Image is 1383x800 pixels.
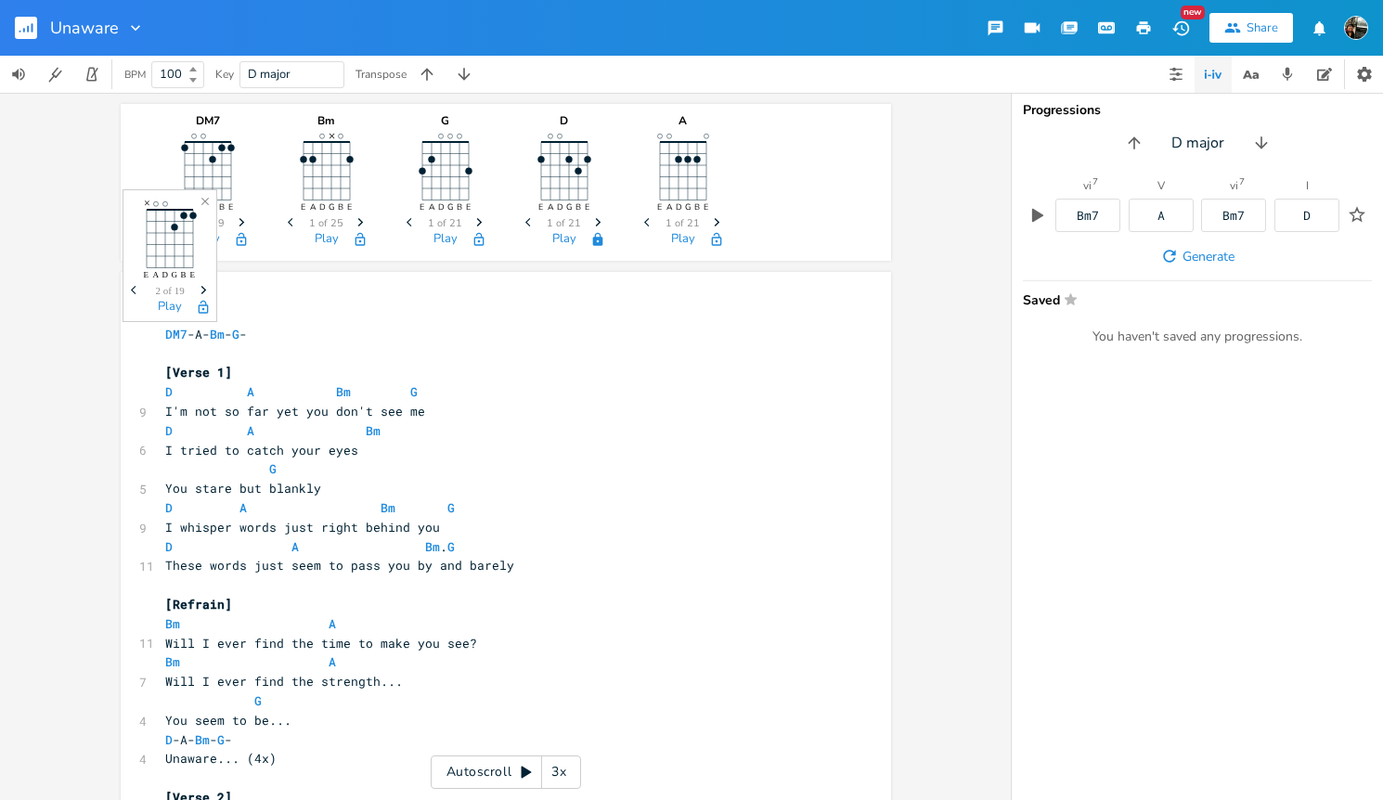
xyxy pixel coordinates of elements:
div: I [1306,180,1309,191]
text: D [437,201,444,213]
span: Unaware [50,19,119,36]
span: You seem to be... [165,712,291,729]
span: Will I ever find the time to make you see? [165,635,477,652]
span: 1 of 21 [428,218,462,228]
span: Generate [1183,248,1234,265]
text: G [172,270,178,279]
span: G [447,538,455,555]
div: vi [1230,180,1238,191]
text: E [190,270,196,279]
span: [Verse 1] [165,364,232,381]
span: D [165,731,173,748]
div: D [1303,210,1311,222]
span: D major [1171,133,1224,154]
span: . [165,538,455,555]
div: D [518,115,611,126]
img: Michaell Bilon [1344,16,1368,40]
span: Bm [165,653,180,670]
span: I tried to catch your eyes [165,442,358,458]
span: -A- - - [165,731,232,748]
span: D [165,538,173,555]
text: E [419,201,423,213]
span: A [329,653,336,670]
span: Bm [381,499,395,516]
span: Bm [210,326,225,342]
span: [Refrain] [165,596,232,613]
span: G [410,383,418,400]
text: E [703,201,707,213]
button: New [1162,11,1199,45]
span: Bm [336,383,351,400]
div: DM7 [162,115,254,126]
span: 1 of 21 [547,218,581,228]
button: Share [1209,13,1293,43]
button: Play [158,300,182,316]
div: Bm7 [1222,210,1245,222]
text: G [684,201,691,213]
text: B [575,201,580,213]
button: Play [433,232,458,248]
div: Autoscroll [431,755,581,789]
button: Play [552,232,576,248]
span: G [269,460,277,477]
div: V [1157,180,1165,191]
text: E [227,201,232,213]
span: 1 of 21 [666,218,700,228]
text: B [181,270,187,279]
span: D [165,383,173,400]
text: × [329,128,335,143]
span: I'm not so far yet you don't see me [165,403,425,419]
span: Unaware... (4x) [165,750,277,767]
text: A [153,270,160,279]
span: You stare but blankly [165,480,321,497]
span: G [217,731,225,748]
text: G [565,201,572,213]
span: D major [248,66,291,83]
span: These words just seem to pass you by and barely [165,557,514,574]
text: B [337,201,343,213]
text: B [218,201,224,213]
span: A [247,383,254,400]
div: A [1157,210,1165,222]
span: A [239,499,247,516]
text: E [346,201,351,213]
text: E [144,270,149,279]
span: 2 of 19 [156,286,185,296]
text: E [584,201,588,213]
span: 1 of 25 [309,218,343,228]
span: Bm [425,538,440,555]
span: A [291,538,299,555]
button: Play [315,232,339,248]
div: New [1181,6,1205,19]
div: Share [1247,19,1278,36]
text: B [456,201,461,213]
span: G [447,499,455,516]
span: Bm [366,422,381,439]
div: You haven't saved any progressions. [1023,329,1372,345]
text: A [547,201,553,213]
div: G [399,115,492,126]
span: Will I ever find the strength... [165,673,403,690]
text: E [300,201,304,213]
div: Transpose [355,69,407,80]
span: A [247,422,254,439]
span: -A- - - [165,326,247,342]
span: A [329,615,336,632]
text: A [309,201,316,213]
text: D [675,201,681,213]
span: D [165,422,173,439]
div: BPM [124,70,146,80]
text: × [144,198,150,211]
span: Bm [165,615,180,632]
div: 3x [542,755,575,789]
span: D [165,499,173,516]
div: Bm7 [1077,210,1099,222]
span: G [254,692,262,709]
div: A [637,115,730,126]
text: D [162,270,169,279]
span: Bm [195,731,210,748]
text: E [537,201,542,213]
text: A [428,201,434,213]
span: DM7 [165,326,187,342]
text: G [328,201,334,213]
